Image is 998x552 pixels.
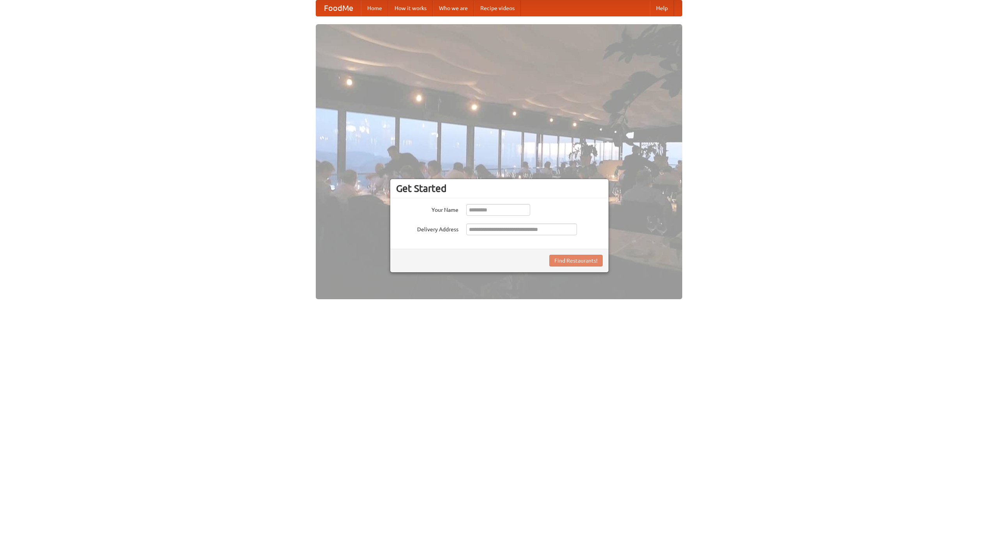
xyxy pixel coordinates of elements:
label: Delivery Address [396,224,458,233]
a: Help [650,0,674,16]
h3: Get Started [396,183,603,194]
a: Home [361,0,388,16]
a: Recipe videos [474,0,521,16]
label: Your Name [396,204,458,214]
a: How it works [388,0,433,16]
button: Find Restaurants! [549,255,603,266]
a: FoodMe [316,0,361,16]
a: Who we are [433,0,474,16]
